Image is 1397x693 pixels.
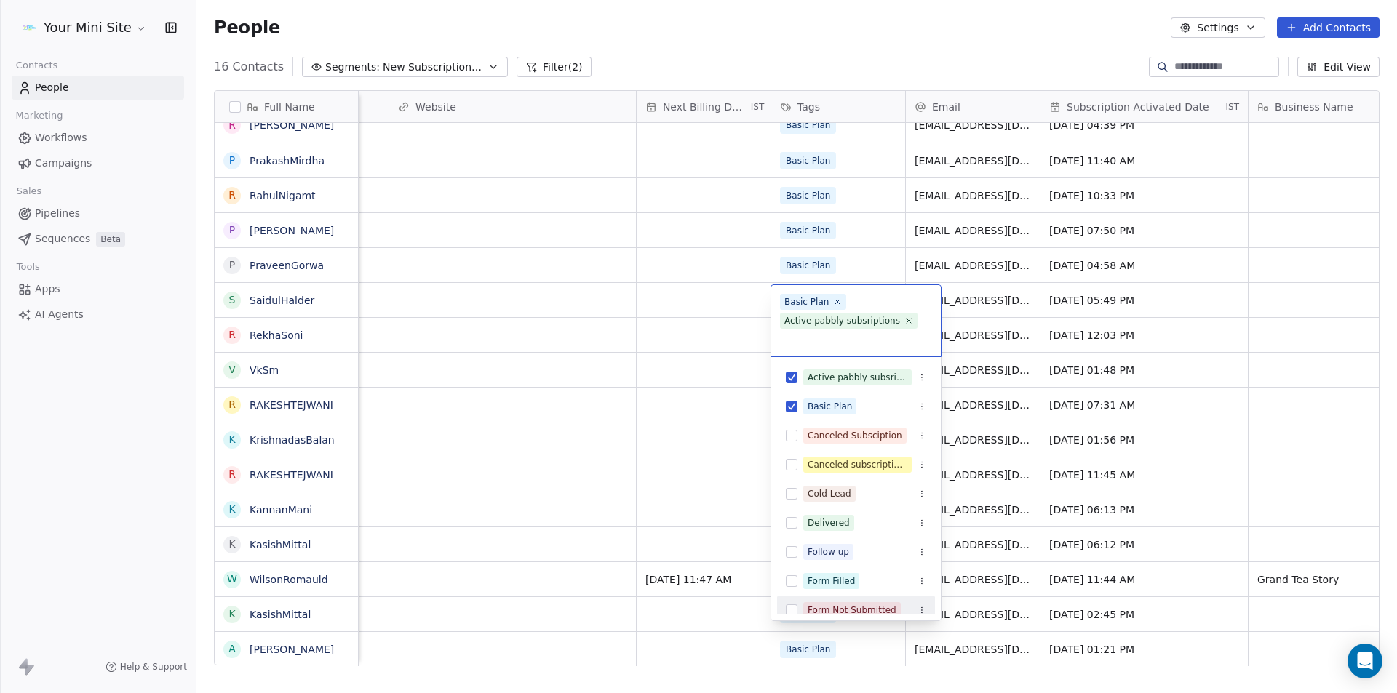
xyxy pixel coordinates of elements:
div: Cold Lead [808,487,851,500]
div: Basic Plan [808,400,852,413]
div: Canceled Subsciption [808,429,902,442]
div: Form Filled [808,574,855,588]
div: Active pabbly subsriptions [784,314,900,327]
div: Canceled subscription but will renew [808,458,907,471]
div: Active pabbly subsriptions [808,371,907,384]
div: Form Not Submitted [808,604,896,617]
div: Follow up [808,545,849,558]
div: Basic Plan [784,295,829,308]
div: Delivered [808,516,850,529]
